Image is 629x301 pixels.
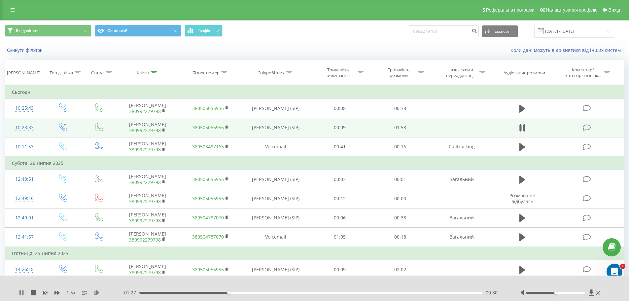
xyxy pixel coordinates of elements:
[192,105,224,111] a: 380505055955
[607,264,622,280] iframe: Intercom live chat
[129,179,161,185] a: 380992279798
[509,192,535,205] span: Розмова не відбулась
[185,25,223,37] button: Графік
[129,198,161,205] a: 380992279798
[12,140,37,153] div: 10:11:53
[192,234,224,240] a: 380504787070
[370,99,431,118] td: 00:38
[242,99,310,118] td: [PERSON_NAME] (SIP)
[430,208,493,227] td: Загальний
[197,28,210,33] span: Графік
[310,227,370,247] td: 01:05
[192,124,224,131] a: 380505055955
[129,127,161,133] a: 380992279798
[116,260,179,279] td: [PERSON_NAME]
[91,70,104,76] div: Статус
[116,137,179,157] td: [PERSON_NAME]
[116,170,179,189] td: [PERSON_NAME]
[370,118,431,137] td: 01:58
[242,227,310,247] td: Voicemail
[258,70,285,76] div: Співробітник
[5,247,624,260] td: П’ятниця, 25 Липня 2025
[129,146,161,153] a: 380992279798
[510,47,624,53] a: Коли дані можуть відрізнятися вiд інших систем
[129,108,161,114] a: 380992279798
[227,291,230,294] div: Accessibility label
[310,189,370,208] td: 00:12
[381,67,416,78] div: Тривалість розмови
[12,211,37,224] div: 12:49:01
[192,176,224,182] a: 380505055955
[242,137,310,157] td: Voicemail
[5,157,624,170] td: Субота, 26 Липня 2025
[192,70,220,76] div: Бізнес номер
[409,25,479,37] input: Пошук за номером
[116,208,179,227] td: [PERSON_NAME]
[430,227,493,247] td: Загальний
[609,7,620,13] span: Вихід
[192,266,224,273] a: 380505055955
[12,263,37,276] div: 14:26:18
[50,70,73,76] div: Тип дзвінка
[430,170,493,189] td: Загальний
[504,70,545,76] div: Аудіозапис розмови
[486,7,535,13] span: Реферальна програма
[370,208,431,227] td: 00:38
[122,289,139,296] span: - 01:27
[482,25,518,37] button: Експорт
[554,291,557,294] div: Accessibility label
[137,70,149,76] div: Клієнт
[129,269,161,276] a: 380992279798
[5,25,91,37] button: Всі дзвінки
[5,86,624,99] td: Сьогодні
[321,67,356,78] div: Тривалість очікування
[370,260,431,279] td: 02:02
[546,7,597,13] span: Налаштування профілю
[116,118,179,137] td: [PERSON_NAME]
[370,189,431,208] td: 00:00
[310,137,370,157] td: 00:41
[310,260,370,279] td: 00:09
[310,208,370,227] td: 00:06
[192,214,224,221] a: 380504787070
[370,170,431,189] td: 00:01
[486,289,498,296] span: 00:30
[12,102,37,115] div: 10:25:43
[620,264,625,269] span: 1
[12,192,37,205] div: 12:49:16
[116,227,179,247] td: [PERSON_NAME]
[12,121,37,134] div: 10:23:33
[310,99,370,118] td: 00:08
[116,189,179,208] td: [PERSON_NAME]
[12,173,37,186] div: 12:49:51
[7,70,40,76] div: [PERSON_NAME]
[242,118,310,137] td: [PERSON_NAME] (SIP)
[12,231,37,244] div: 12:41:57
[310,118,370,137] td: 00:09
[95,25,181,37] button: Основний
[310,170,370,189] td: 00:03
[370,227,431,247] td: 00:18
[430,137,493,157] td: Calltracking
[192,195,224,202] a: 380505055955
[129,237,161,243] a: 380992279798
[242,189,310,208] td: [PERSON_NAME] (SIP)
[564,67,602,78] div: Коментар/категорія дзвінка
[129,217,161,224] a: 380992279798
[370,137,431,157] td: 00:16
[242,208,310,227] td: [PERSON_NAME] (SIP)
[5,47,46,53] button: Скинути фільтри
[192,143,224,150] a: 380503487165
[242,170,310,189] td: [PERSON_NAME] (SIP)
[16,28,38,33] span: Всі дзвінки
[442,67,478,78] div: Назва схеми переадресації
[66,289,75,296] span: 1.5 x
[242,260,310,279] td: [PERSON_NAME] (SIP)
[116,99,179,118] td: [PERSON_NAME]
